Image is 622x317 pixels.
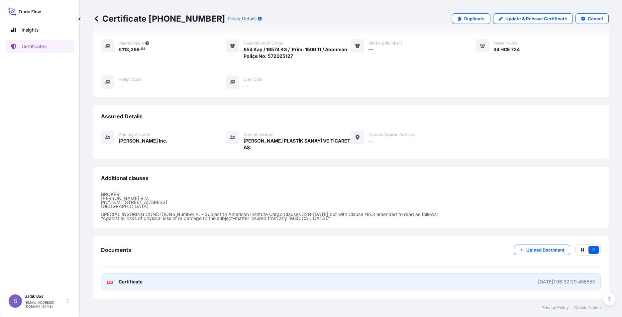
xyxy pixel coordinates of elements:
[588,15,603,22] p: Cancel
[22,27,39,33] p: Insights
[101,175,149,181] span: Additional clauses
[452,13,490,24] a: Duplicate
[119,82,123,89] span: —
[244,82,248,89] span: —
[13,298,17,304] span: S
[514,245,570,255] button: Upload Document
[25,300,66,308] p: [EMAIL_ADDRESS][DOMAIN_NAME]
[575,13,609,24] button: Cancel
[119,41,144,46] span: Insured Value
[22,43,47,50] p: Certificates
[228,15,257,22] p: Policy Details
[101,192,601,220] p: BROKER: [PERSON_NAME] B.V. Prof. E.M. [STREET_ADDRESS] [GEOGRAPHIC_DATA] SPECIAL INSURING CONDITI...
[244,132,273,137] span: Named Assured
[131,47,140,52] span: 268
[244,41,283,46] span: Description of cargo
[493,46,520,53] span: 34 HCE 734
[505,15,567,22] p: Update & Reissue Certificate
[119,138,167,144] span: [PERSON_NAME] Inc.
[493,41,518,46] span: Vessel Name
[108,281,112,284] text: PDF
[141,48,146,50] span: 94
[368,46,373,53] span: —
[368,41,402,46] span: Marks & Numbers
[493,13,573,24] a: Update & Reissue Certificate
[25,294,66,299] p: Sadik Bas
[538,278,595,285] div: [DATE]T06:32:29.456553
[464,15,485,22] p: Duplicate
[119,278,143,285] span: Certificate
[101,247,131,253] span: Documents
[140,48,141,50] span: .
[6,40,74,53] a: Certificates
[526,247,565,253] p: Upload Document
[101,113,143,120] span: Assured Details
[542,305,569,310] a: Privacy Policy
[244,138,351,151] span: [PERSON_NAME] PLASTİK SANAYİ VE TİCARET AŞ.
[129,47,131,52] span: ,
[101,273,601,290] a: PDFCertificate[DATE]T06:32:29.456553
[119,47,122,52] span: €
[119,77,142,82] span: Freight Cost
[368,138,373,144] span: —
[368,132,415,137] span: Named Assured Address
[119,132,150,137] span: Primary assured
[6,23,74,37] a: Insights
[244,46,351,59] span: 654 Kap / 16574 KG / Prim: 1500 Tl / Abonman Poliçe No: 572025127
[574,305,601,310] a: Cookie Notice
[244,77,262,82] span: Duty Cost
[122,47,129,52] span: 113
[93,13,225,24] p: Certificate [PHONE_NUMBER]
